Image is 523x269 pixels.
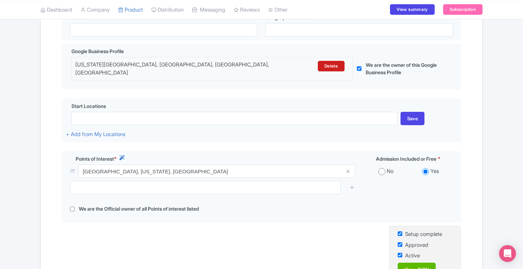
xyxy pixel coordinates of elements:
[405,241,428,249] label: Approved
[401,112,425,125] div: Save
[66,131,125,137] a: + Add from My Locations
[318,61,345,71] a: Delete
[443,4,483,15] a: Subscription
[71,102,106,110] span: Start Locations
[75,61,281,77] div: [US_STATE][GEOGRAPHIC_DATA], [GEOGRAPHIC_DATA], [GEOGRAPHIC_DATA], [GEOGRAPHIC_DATA]
[366,61,443,76] label: We are the owner of this Google Business Profile
[376,155,436,162] span: Admission Included or Free
[390,4,434,15] a: View summary
[405,230,442,238] label: Setup complete
[499,245,516,262] div: Open Intercom Messenger
[430,167,439,175] label: Yes
[76,155,114,162] span: Points of Interest
[79,205,199,213] label: We are the Official owner of all Points of interest listed
[71,47,124,55] span: Google Business Profile
[387,167,393,175] label: No
[405,252,420,260] label: Active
